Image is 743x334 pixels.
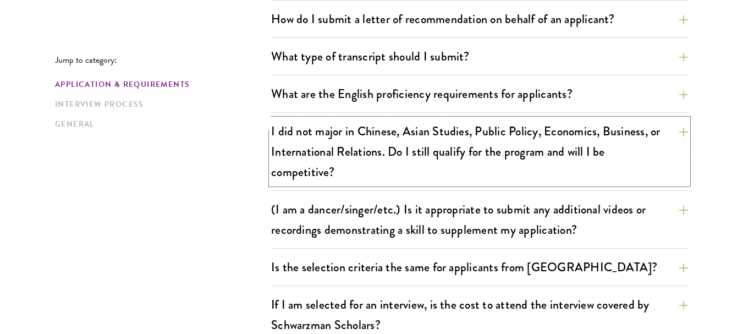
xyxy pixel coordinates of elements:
button: How do I submit a letter of recommendation on behalf of an applicant? [271,7,688,31]
a: Application & Requirements [55,79,265,90]
p: Jump to category: [55,55,271,65]
button: What type of transcript should I submit? [271,44,688,69]
a: Interview Process [55,98,265,110]
button: I did not major in Chinese, Asian Studies, Public Policy, Economics, Business, or International R... [271,119,688,184]
button: Is the selection criteria the same for applicants from [GEOGRAPHIC_DATA]? [271,255,688,280]
button: What are the English proficiency requirements for applicants? [271,81,688,106]
a: General [55,118,265,130]
button: (I am a dancer/singer/etc.) Is it appropriate to submit any additional videos or recordings demon... [271,197,688,242]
